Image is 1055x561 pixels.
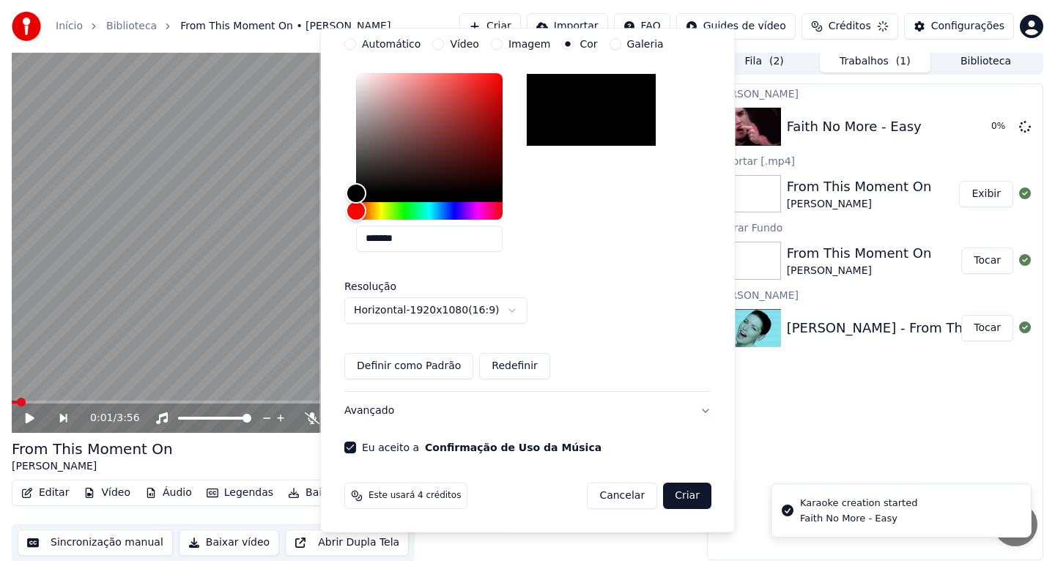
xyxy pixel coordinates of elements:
div: Hue [356,202,503,220]
label: Galeria [626,39,663,49]
span: Este usará 4 créditos [369,490,461,502]
button: Avançado [344,392,711,430]
label: Automático [362,39,421,49]
div: Color [356,73,503,193]
label: Cor [580,39,597,49]
button: Criar [663,483,711,509]
button: Redefinir [479,353,550,379]
label: Imagem [508,39,549,49]
div: VídeoPersonalize o vídeo de [PERSON_NAME]: use imagem, vídeo ou cor [344,38,711,391]
label: Resolução [344,281,491,291]
label: Vídeo [450,39,479,49]
button: Eu aceito a [425,442,601,453]
button: Definir como Padrão [344,353,473,379]
label: Eu aceito a [362,442,601,453]
button: Cancelar [587,483,657,509]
